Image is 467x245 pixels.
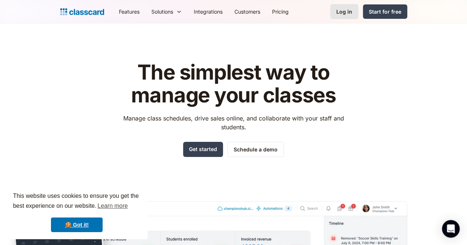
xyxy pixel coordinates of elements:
[6,185,148,239] div: cookieconsent
[96,200,129,211] a: learn more about cookies
[145,3,188,20] div: Solutions
[363,4,407,19] a: Start for free
[51,217,103,232] a: dismiss cookie message
[151,8,173,15] div: Solutions
[60,7,104,17] a: Logo
[113,3,145,20] a: Features
[229,3,266,20] a: Customers
[369,8,401,15] div: Start for free
[442,220,460,238] div: Open Intercom Messenger
[336,8,352,15] div: Log in
[227,142,284,157] a: Schedule a demo
[266,3,295,20] a: Pricing
[188,3,229,20] a: Integrations
[183,142,223,157] a: Get started
[13,192,141,211] span: This website uses cookies to ensure you get the best experience on our website.
[116,61,351,106] h1: The simplest way to manage your classes
[116,114,351,132] p: Manage class schedules, drive sales online, and collaborate with your staff and students.
[330,4,358,19] a: Log in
